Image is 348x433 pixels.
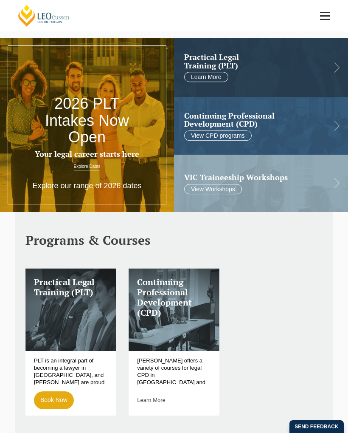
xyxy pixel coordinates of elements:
[137,397,165,403] a: Learn More
[184,184,242,194] a: View Workshops
[184,130,252,141] a: View CPD programs
[34,391,74,409] a: Book Now
[137,357,210,385] p: [PERSON_NAME] offers a variety of courses for legal CPD in [GEOGRAPHIC_DATA] and online, across a...
[25,269,116,351] a: Practical Legal Training (PLT)
[35,95,139,146] h2: 2026 PLT Intakes Now Open
[14,181,160,191] p: Explore our range of 2026 dates
[184,72,228,82] a: Learn More
[35,150,139,158] h3: Your legal career starts here
[137,277,210,318] h3: Continuing Professional Development (CPD)
[25,233,323,247] h2: Programs & Courses
[184,53,324,70] a: Practical LegalTraining (PLT)
[74,163,101,170] a: Explore Dates
[184,173,324,182] a: VIC Traineeship Workshops
[184,112,324,129] a: Continuing ProfessionalDevelopment (CPD)
[184,53,324,70] h2: Practical Legal Training (PLT)
[129,269,219,351] a: Continuing Professional Development (CPD)
[34,277,107,297] h3: Practical Legal Training (PLT)
[184,112,324,129] h2: Continuing Professional Development (CPD)
[34,357,107,385] p: PLT is an integral part of becoming a lawyer in [GEOGRAPHIC_DATA], and [PERSON_NAME] are proud to...
[17,4,71,27] a: [PERSON_NAME] Centre for Law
